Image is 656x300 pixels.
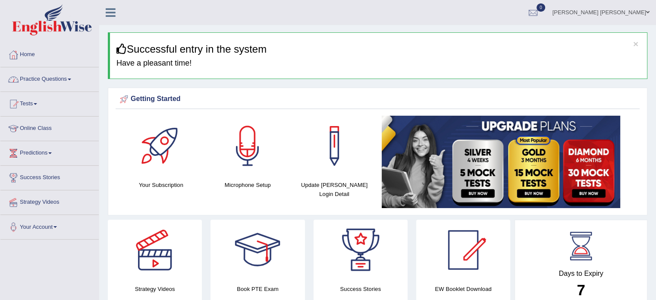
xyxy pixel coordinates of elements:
[108,284,202,294] h4: Strategy Videos
[116,59,640,68] h4: Have a pleasant time!
[0,43,99,64] a: Home
[314,284,408,294] h4: Success Stories
[118,93,637,106] div: Getting Started
[416,284,510,294] h4: EW Booklet Download
[577,281,585,298] b: 7
[524,270,637,278] h4: Days to Expiry
[210,284,304,294] h4: Book PTE Exam
[382,116,620,208] img: small5.jpg
[0,141,99,163] a: Predictions
[0,166,99,187] a: Success Stories
[116,44,640,55] h3: Successful entry in the system
[0,92,99,114] a: Tests
[0,215,99,237] a: Your Account
[0,67,99,89] a: Practice Questions
[0,117,99,138] a: Online Class
[209,180,287,189] h4: Microphone Setup
[295,180,374,199] h4: Update [PERSON_NAME] Login Detail
[0,190,99,212] a: Strategy Videos
[122,180,200,189] h4: Your Subscription
[633,39,638,48] button: ×
[537,3,545,12] span: 0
